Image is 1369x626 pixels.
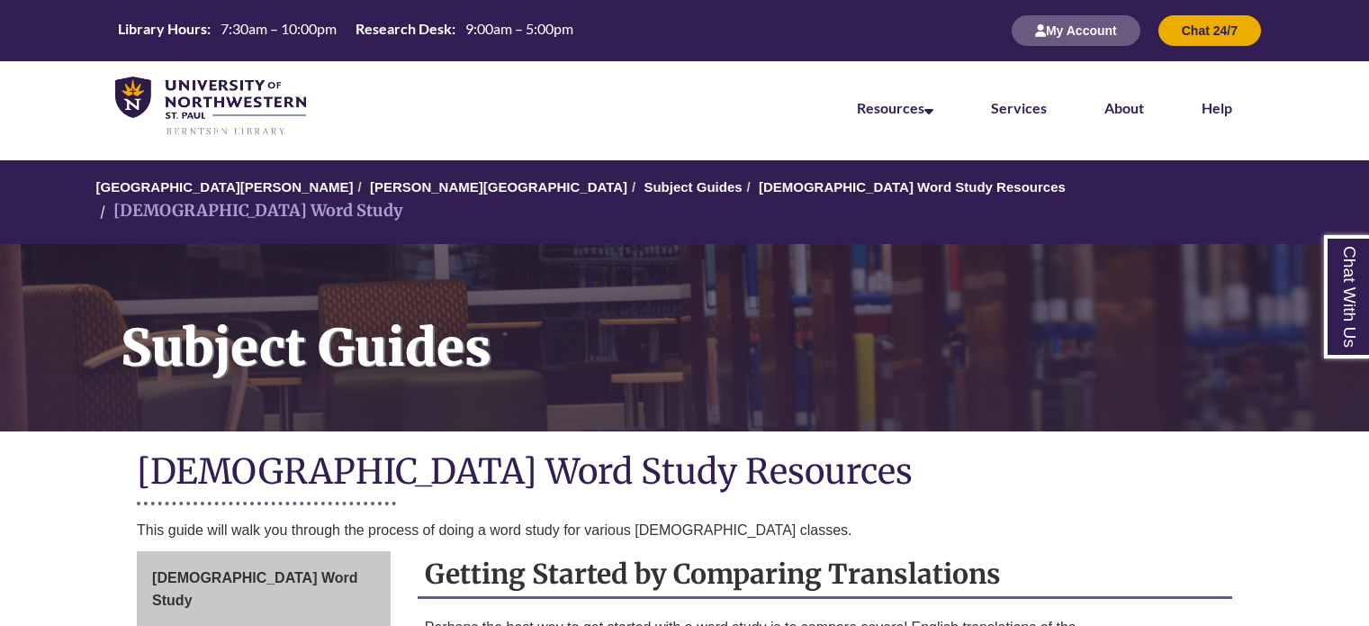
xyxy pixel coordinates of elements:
th: Library Hours: [111,19,213,39]
a: Services [991,99,1047,116]
a: [GEOGRAPHIC_DATA][PERSON_NAME] [95,179,353,195]
h1: [DEMOGRAPHIC_DATA] Word Study Resources [137,449,1232,497]
a: About [1104,99,1144,116]
button: My Account [1012,15,1140,46]
a: My Account [1012,23,1140,38]
h1: Subject Guides [101,244,1369,408]
a: Resources [857,99,933,116]
img: UNWSP Library Logo [115,77,306,137]
span: 9:00am – 5:00pm [465,20,573,37]
th: Research Desk: [348,19,458,39]
li: [DEMOGRAPHIC_DATA] Word Study [95,198,403,224]
a: [DEMOGRAPHIC_DATA] Word Study Resources [759,179,1066,195]
span: [DEMOGRAPHIC_DATA] Word Study [152,570,357,609]
a: Subject Guides [644,179,742,195]
a: [PERSON_NAME][GEOGRAPHIC_DATA] [370,179,627,195]
span: This guide will walk you through the process of doing a word study for various [DEMOGRAPHIC_DATA]... [137,522,851,538]
a: Help [1202,99,1232,116]
button: Chat 24/7 [1158,15,1261,46]
span: 7:30am – 10:00pm [221,20,337,37]
a: Hours Today [111,19,581,43]
a: Chat 24/7 [1158,23,1261,38]
h2: Getting Started by Comparing Translations [418,551,1232,599]
table: Hours Today [111,19,581,41]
